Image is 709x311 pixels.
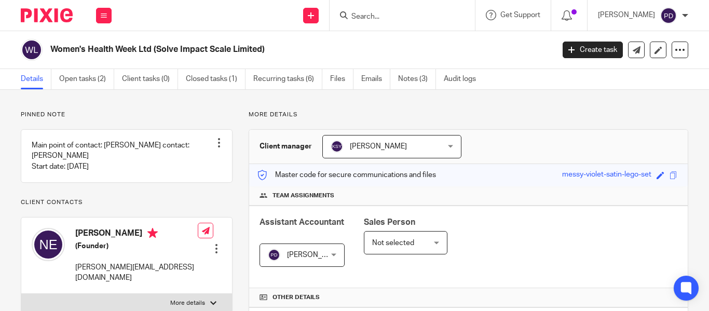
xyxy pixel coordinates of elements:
[330,69,353,89] a: Files
[32,228,65,261] img: svg%3E
[562,169,651,181] div: messy-violet-satin-lego-set
[59,69,114,89] a: Open tasks (2)
[260,141,312,152] h3: Client manager
[75,241,198,251] h5: (Founder)
[500,11,540,19] span: Get Support
[21,198,233,207] p: Client contacts
[272,192,334,200] span: Team assignments
[249,111,688,119] p: More details
[350,143,407,150] span: [PERSON_NAME]
[350,12,444,22] input: Search
[444,69,484,89] a: Audit logs
[260,218,344,226] span: Assistant Accountant
[257,170,436,180] p: Master code for secure communications and files
[50,44,448,55] h2: Women's Health Week Ltd (Solve Impact Scale Limited)
[268,249,280,261] img: svg%3E
[361,69,390,89] a: Emails
[253,69,322,89] a: Recurring tasks (6)
[21,111,233,119] p: Pinned note
[147,228,158,238] i: Primary
[287,251,344,259] span: [PERSON_NAME]
[75,262,198,283] p: [PERSON_NAME][EMAIL_ADDRESS][DOMAIN_NAME]
[598,10,655,20] p: [PERSON_NAME]
[75,228,198,241] h4: [PERSON_NAME]
[21,8,73,22] img: Pixie
[331,140,343,153] img: svg%3E
[372,239,414,247] span: Not selected
[21,69,51,89] a: Details
[122,69,178,89] a: Client tasks (0)
[364,218,415,226] span: Sales Person
[660,7,677,24] img: svg%3E
[272,293,320,302] span: Other details
[170,299,205,307] p: More details
[563,42,623,58] a: Create task
[398,69,436,89] a: Notes (3)
[21,39,43,61] img: svg%3E
[186,69,246,89] a: Closed tasks (1)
